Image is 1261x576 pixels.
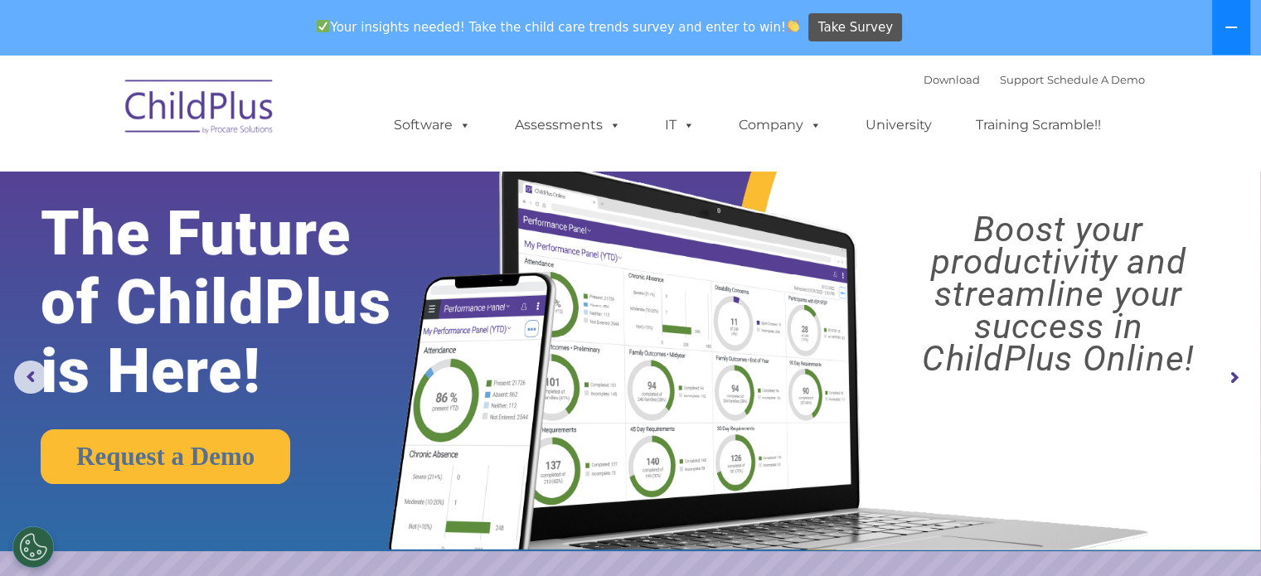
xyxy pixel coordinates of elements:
[377,109,487,142] a: Software
[722,109,838,142] a: Company
[787,20,799,32] img: 👏
[849,109,948,142] a: University
[310,11,807,43] span: Your insights needed! Take the child care trends survey and enter to win!
[924,73,1145,86] font: |
[117,68,283,151] img: ChildPlus by Procare Solutions
[924,73,980,86] a: Download
[1047,73,1145,86] a: Schedule A Demo
[808,13,902,42] a: Take Survey
[230,109,281,122] span: Last name
[317,20,329,32] img: ✅
[1000,73,1044,86] a: Support
[959,109,1118,142] a: Training Scramble!!
[871,213,1245,375] rs-layer: Boost your productivity and streamline your success in ChildPlus Online!
[230,177,301,190] span: Phone number
[41,429,290,484] a: Request a Demo
[12,526,54,568] button: Cookies Settings
[498,109,638,142] a: Assessments
[648,109,711,142] a: IT
[818,13,893,42] span: Take Survey
[41,199,444,405] rs-layer: The Future of ChildPlus is Here!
